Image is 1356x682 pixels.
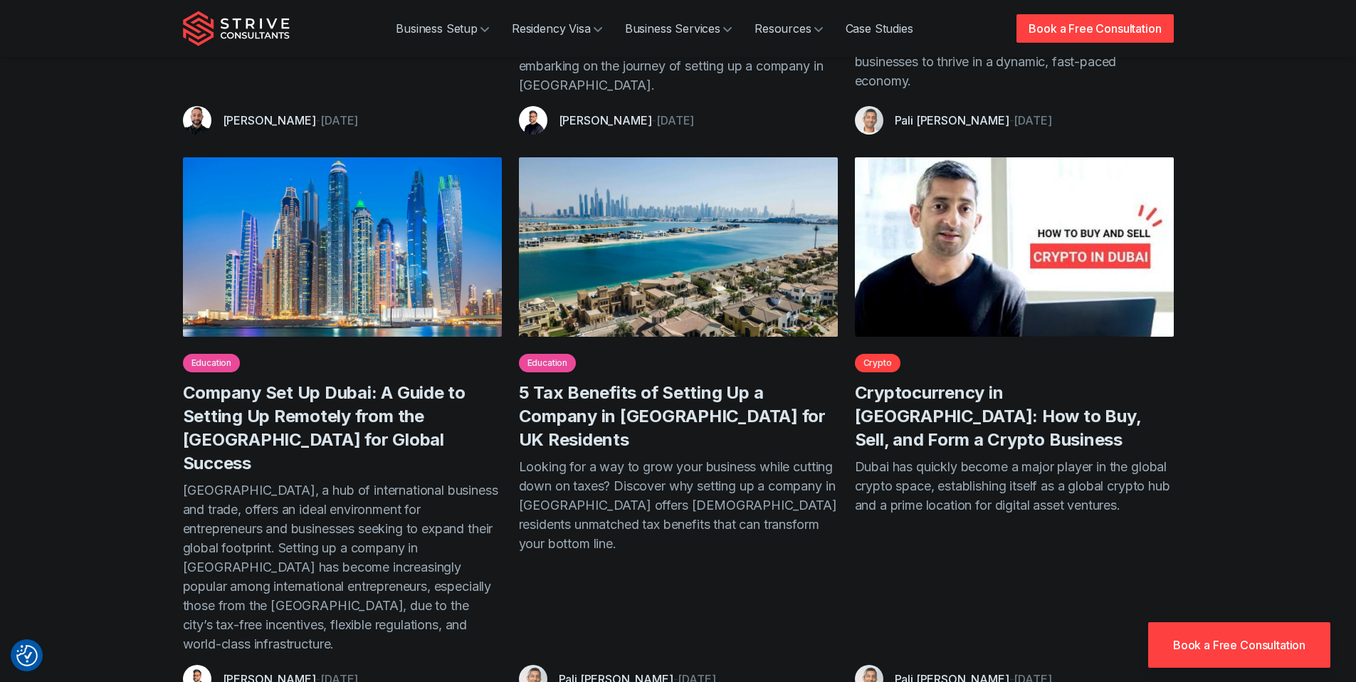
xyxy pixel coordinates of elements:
[384,14,500,43] a: Business Setup
[315,113,320,127] span: -
[519,354,577,372] a: Education
[1148,622,1330,668] a: Book a Free Consultation
[183,106,211,135] img: aDXDSydWJ-7kSlbU_Untitleddesign-75-.png
[183,157,502,337] a: Dubai offshore and onshore company
[16,645,38,666] button: Consent Preferences
[855,106,883,135] img: Pali Banwait, CEO, Strive Consultants, Dubai, UAE
[174,153,509,342] img: Dubai offshore and onshore company
[320,113,358,127] time: [DATE]
[519,382,826,450] a: 5 Tax Benefits of Setting Up a Company in [GEOGRAPHIC_DATA] for UK Residents
[834,14,925,43] a: Case Studies
[656,113,694,127] time: [DATE]
[1016,14,1173,43] a: Book a Free Consultation
[1009,113,1014,127] span: -
[559,113,652,127] a: [PERSON_NAME]
[223,113,316,127] a: [PERSON_NAME]
[855,457,1174,654] p: Dubai has quickly become a major player in the global crypto space, establishing itself as a glob...
[614,14,743,43] a: Business Services
[183,11,290,46] img: Strive Consultants
[855,382,1141,450] a: Cryptocurrency in [GEOGRAPHIC_DATA]: How to Buy, Sell, and Form a Crypto Business
[519,157,838,337] img: dubai palm view
[855,354,900,372] a: Crypto
[651,113,656,127] span: -
[519,457,838,654] p: Looking for a way to grow your business while cutting down on taxes? Discover why setting up a co...
[16,645,38,666] img: Revisit consent button
[183,354,241,372] a: Education
[743,14,834,43] a: Resources
[183,382,466,473] a: Company Set Up Dubai: A Guide to Setting Up Remotely from the [GEOGRAPHIC_DATA] for Global Success
[500,14,614,43] a: Residency Visa
[519,106,547,135] img: Z_jCzuvxEdbNO49l_Untitleddesign-69-.png
[895,113,1009,127] a: Pali [PERSON_NAME]
[1014,113,1051,127] time: [DATE]
[855,157,1174,337] img: How to buy and sell Crypto in Dubai - What is happening with the Crypto market
[183,481,502,654] p: [GEOGRAPHIC_DATA], a hub of international business and trade, offers an ideal environment for ent...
